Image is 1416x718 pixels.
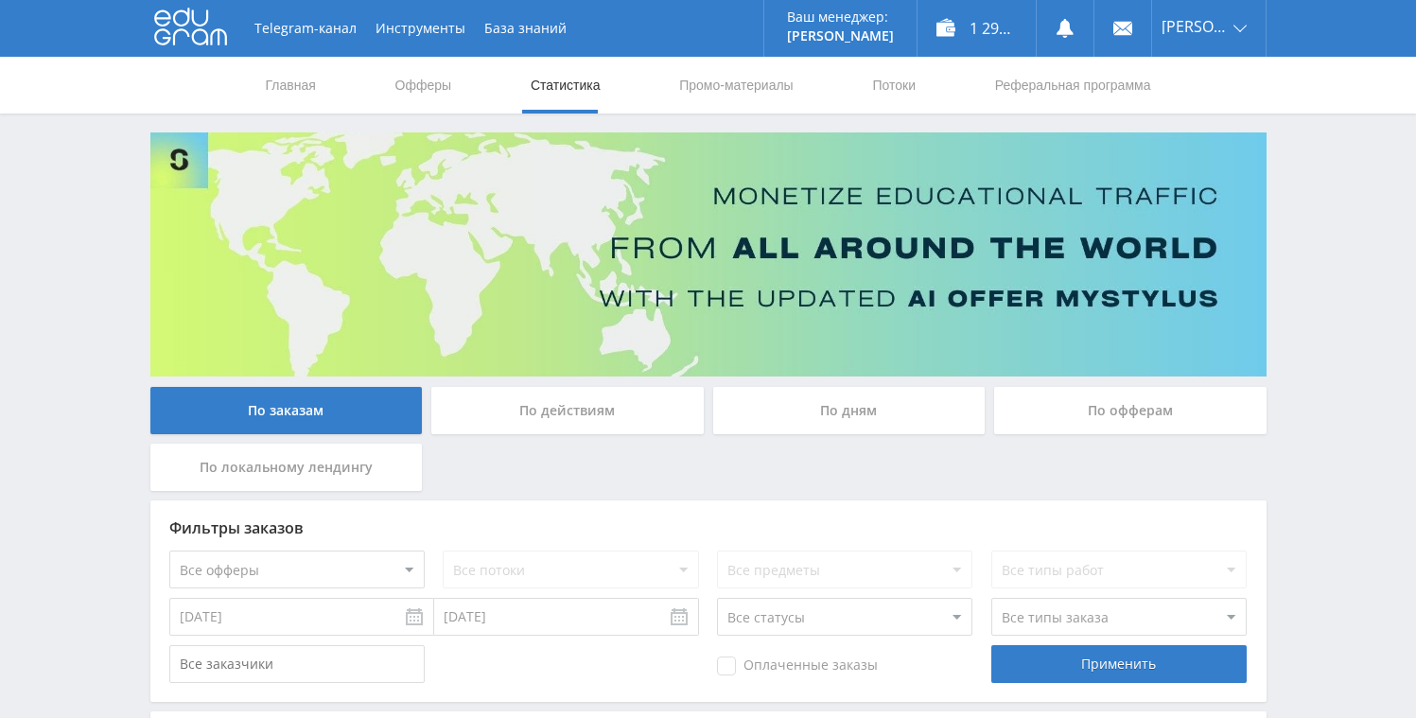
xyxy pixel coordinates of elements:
[393,57,454,114] a: Офферы
[870,57,918,114] a: Потоки
[431,387,704,434] div: По действиям
[1162,19,1228,34] span: [PERSON_NAME]
[529,57,603,114] a: Статистика
[994,387,1267,434] div: По офферам
[717,657,878,675] span: Оплаченные заказы
[713,387,986,434] div: По дням
[169,519,1248,536] div: Фильтры заказов
[787,28,894,44] p: [PERSON_NAME]
[787,9,894,25] p: Ваш менеджер:
[150,387,423,434] div: По заказам
[150,132,1267,377] img: Banner
[264,57,318,114] a: Главная
[677,57,795,114] a: Промо-материалы
[169,645,425,683] input: Все заказчики
[150,444,423,491] div: По локальному лендингу
[991,645,1247,683] div: Применить
[993,57,1153,114] a: Реферальная программа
